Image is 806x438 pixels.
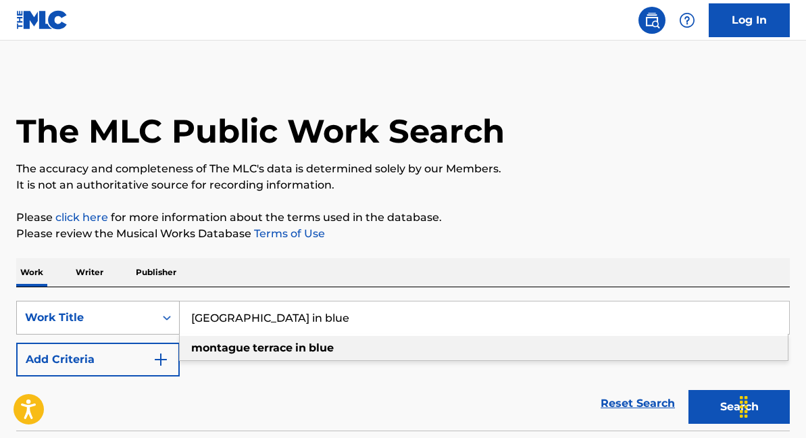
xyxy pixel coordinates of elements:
[644,12,660,28] img: search
[25,310,147,326] div: Work Title
[309,341,334,354] strong: blue
[16,210,790,226] p: Please for more information about the terms used in the database.
[738,373,806,438] iframe: Chat Widget
[16,161,790,177] p: The accuracy and completeness of The MLC's data is determined solely by our Members.
[253,341,293,354] strong: terrace
[16,177,790,193] p: It is not an authoritative source for recording information.
[72,258,107,287] p: Writer
[16,111,505,151] h1: The MLC Public Work Search
[16,258,47,287] p: Work
[674,7,701,34] div: Help
[594,389,682,418] a: Reset Search
[251,227,325,240] a: Terms of Use
[295,341,306,354] strong: in
[55,211,108,224] a: click here
[688,390,790,424] button: Search
[679,12,695,28] img: help
[733,387,755,427] div: Drag
[638,7,665,34] a: Public Search
[16,10,68,30] img: MLC Logo
[132,258,180,287] p: Publisher
[16,301,790,431] form: Search Form
[709,3,790,37] a: Log In
[191,341,250,354] strong: montague
[153,351,169,368] img: 9d2ae6d4665cec9f34b9.svg
[16,226,790,242] p: Please review the Musical Works Database
[16,343,180,376] button: Add Criteria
